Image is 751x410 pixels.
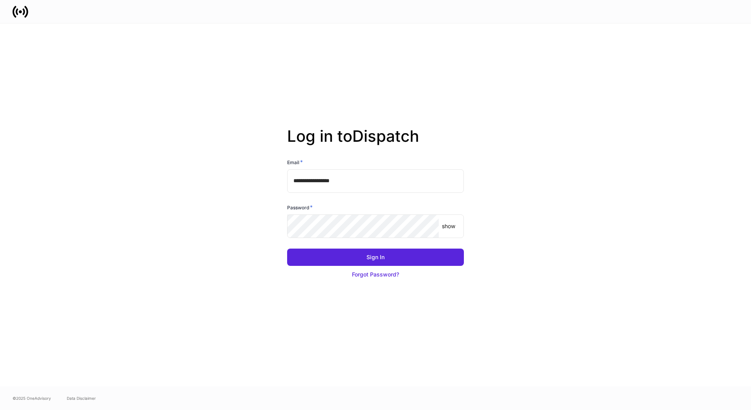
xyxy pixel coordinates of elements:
h6: Password [287,203,313,211]
button: Sign In [287,249,464,266]
button: Forgot Password? [287,266,464,283]
div: Forgot Password? [352,271,399,278]
h2: Log in to Dispatch [287,127,464,158]
span: © 2025 OneAdvisory [13,395,51,401]
p: show [442,222,455,230]
div: Sign In [366,253,385,261]
a: Data Disclaimer [67,395,96,401]
h6: Email [287,158,303,166]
